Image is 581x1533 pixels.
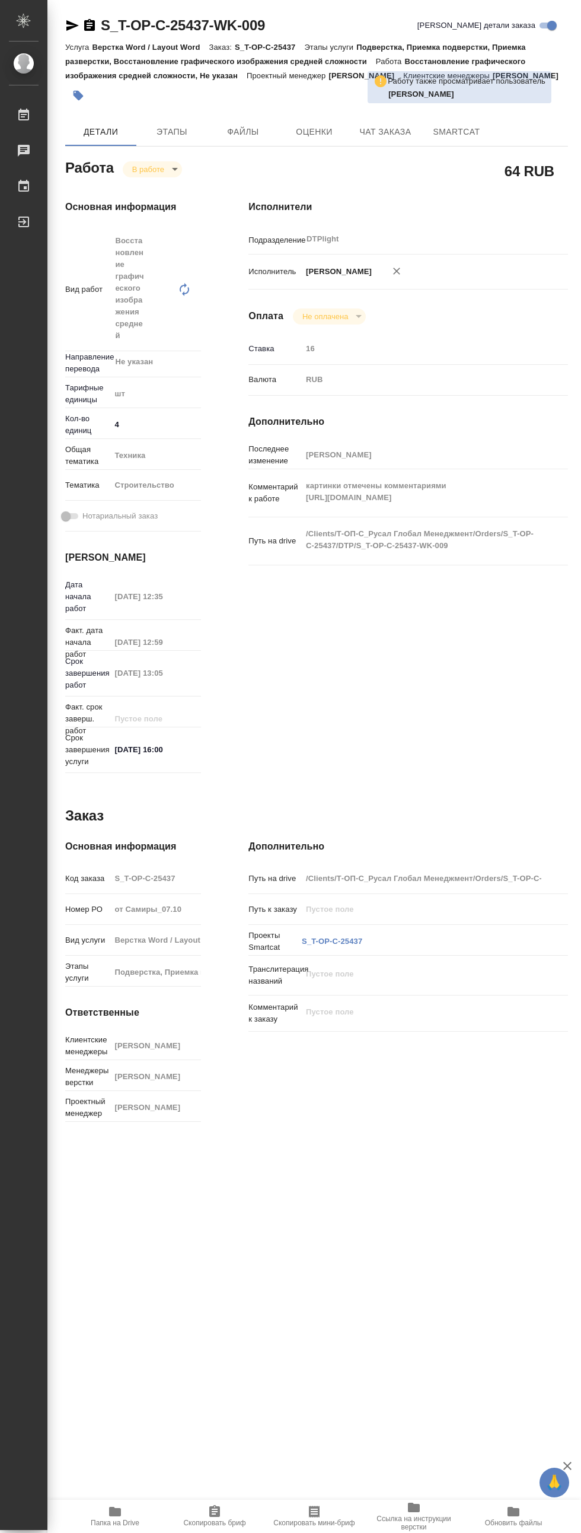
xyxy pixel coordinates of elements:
p: Проекты Smartcat [248,930,302,953]
h4: Основная информация [65,200,201,214]
p: Факт. дата начала работ [65,625,110,660]
p: Общая тематика [65,444,110,467]
span: [PERSON_NAME] детали заказа [417,20,535,31]
p: Комментарий к заказу [248,1001,302,1025]
p: Услуга [65,43,92,52]
p: Вид работ [65,284,110,295]
button: Папка на Drive [65,1500,165,1533]
input: Пустое поле [110,710,201,727]
p: Работа [376,57,405,66]
button: Скопировать ссылку для ЯМессенджера [65,18,79,33]
input: Пустое поле [110,1068,201,1085]
p: Вид услуги [65,934,110,946]
input: Пустое поле [110,664,201,682]
h2: Работа [65,156,114,177]
p: Валюта [248,374,302,386]
p: Проектный менеджер [247,71,328,80]
button: Скопировать бриф [165,1500,264,1533]
input: Пустое поле [110,1099,201,1116]
p: Путь на drive [248,535,302,547]
h2: 64 RUB [505,161,554,181]
div: В работе [293,308,366,325]
button: Обновить файлы [464,1500,563,1533]
input: Пустое поле [110,931,201,949]
span: Файлы [215,125,272,139]
textarea: /Clients/Т-ОП-С_Русал Глобал Менеджмент/Orders/S_T-OP-C-25437/DTP/S_T-OP-C-25437-WK-009 [302,524,541,556]
p: Путь к заказу [248,904,302,915]
h4: Исполнители [248,200,568,214]
h2: Заказ [65,806,104,825]
div: RUB [302,370,541,390]
button: 🙏 [539,1468,569,1497]
input: ✎ Введи что-нибудь [110,416,201,433]
p: Кол-во единиц [65,413,110,437]
p: Клиентские менеджеры [65,1034,110,1058]
p: Код заказа [65,873,110,885]
span: Детали [72,125,129,139]
span: Обновить файлы [485,1519,542,1527]
button: Не оплачена [299,311,352,322]
b: [PERSON_NAME] [388,90,454,98]
p: Факт. срок заверш. работ [65,701,110,737]
input: Пустое поле [302,340,541,357]
p: Менеджеры верстки [65,1065,110,1089]
span: Оценки [286,125,343,139]
input: Пустое поле [110,588,201,605]
p: [PERSON_NAME] [328,71,403,80]
p: Срок завершения услуги [65,732,110,768]
span: Скопировать мини-бриф [273,1519,355,1527]
p: Дата начала работ [65,579,110,615]
h4: Оплата [248,309,283,323]
input: Пустое поле [302,870,541,887]
span: Папка на Drive [91,1519,139,1527]
input: Пустое поле [110,1037,201,1054]
p: Путь на drive [248,873,302,885]
p: Исполнитель [248,266,302,278]
span: Чат заказа [357,125,414,139]
span: 🙏 [544,1470,564,1495]
p: Номер РО [65,904,110,915]
h4: Ответственные [65,1006,201,1020]
p: Работу также просматривает пользователь [388,75,545,87]
p: Ставка [248,343,302,355]
input: Пустое поле [110,963,201,981]
h4: [PERSON_NAME] [65,551,201,565]
div: Строительство [110,475,218,495]
p: Направление перевода [65,351,110,375]
h4: Основная информация [65,839,201,854]
p: Тарифные единицы [65,382,110,406]
a: S_T-OP-C-25437 [302,937,362,946]
p: Этапы услуги [65,960,110,984]
button: Добавить тэг [65,82,91,109]
h4: Дополнительно [248,839,568,854]
p: Комментарий к работе [248,481,302,505]
p: Гусельников Роман [388,88,545,100]
h4: Дополнительно [248,415,568,429]
p: Последнее изменение [248,443,302,467]
span: Нотариальный заказ [82,510,158,522]
button: Скопировать мини-бриф [264,1500,364,1533]
span: SmartCat [428,125,485,139]
p: Срок завершения работ [65,656,110,691]
p: Тематика [65,479,110,491]
div: В работе [123,161,182,177]
input: ✎ Введи что-нибудь [110,741,201,758]
button: Ссылка на инструкции верстки [364,1500,464,1533]
a: S_T-OP-C-25437-WK-009 [101,17,265,33]
p: Подверстка, Приемка подверстки, Приемка разверстки, Восстановление графического изображения средн... [65,43,526,66]
input: Пустое поле [110,870,201,887]
button: В работе [129,164,168,174]
div: Техника [110,446,218,466]
span: Скопировать бриф [183,1519,245,1527]
p: Проектный менеджер [65,1096,110,1119]
p: Этапы услуги [304,43,356,52]
input: Пустое поле [110,634,201,651]
button: Скопировать ссылку [82,18,97,33]
p: [PERSON_NAME] [302,266,372,278]
p: Заказ: [209,43,235,52]
input: Пустое поле [110,901,201,918]
input: Пустое поле [302,446,541,463]
div: шт [110,384,218,404]
span: Этапы [143,125,200,139]
p: Верстка Word / Layout Word [92,43,209,52]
